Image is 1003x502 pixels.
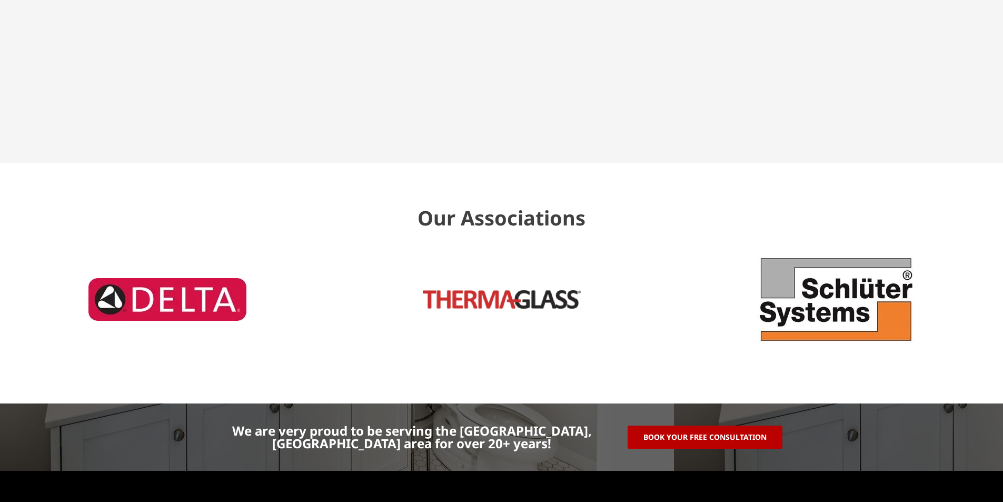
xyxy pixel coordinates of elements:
[628,426,782,449] a: book your free consultation
[757,256,915,343] img: schluter
[340,290,663,309] div: 5 / 5
[418,204,585,231] span: Our Associations
[207,425,618,450] p: We are very proud to be serving the [GEOGRAPHIC_DATA], [GEOGRAPHIC_DATA] area for over 20+ years!
[5,240,998,359] div: Image Carousel
[423,290,581,309] img: thermaglass
[643,434,767,441] span: book your free consultation
[674,256,998,343] div: 1 / 5
[88,278,246,321] img: delta
[5,278,329,321] div: 4 / 5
